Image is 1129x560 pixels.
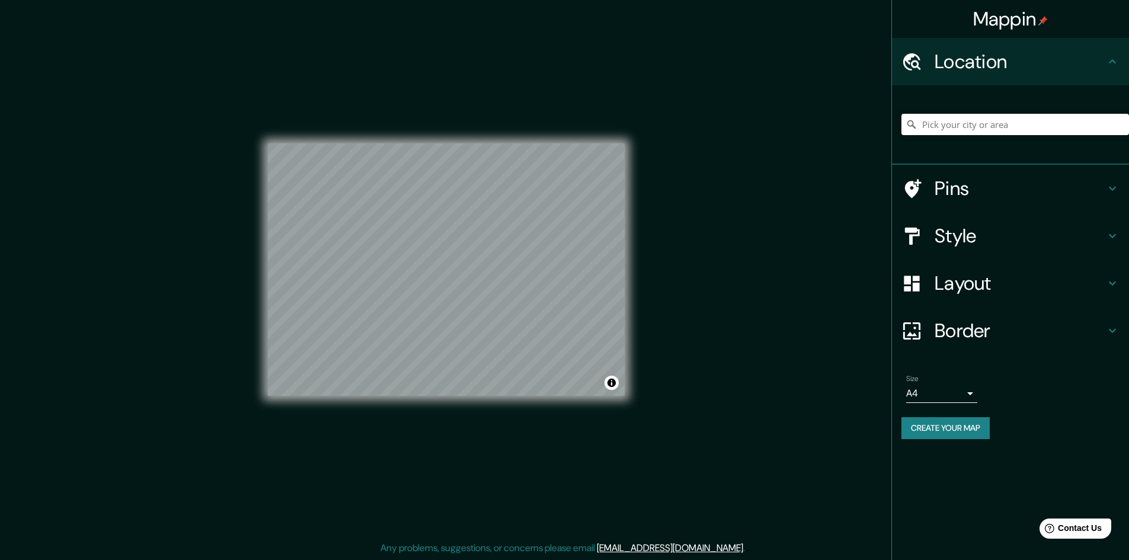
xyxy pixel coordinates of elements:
div: . [747,541,749,555]
h4: Layout [935,271,1105,295]
button: Toggle attribution [605,376,619,390]
input: Pick your city or area [901,114,1129,135]
div: Pins [892,165,1129,212]
div: Location [892,38,1129,85]
button: Create your map [901,417,990,439]
canvas: Map [268,143,625,396]
div: Layout [892,260,1129,307]
p: Any problems, suggestions, or concerns please email . [380,541,745,555]
h4: Border [935,319,1105,343]
img: pin-icon.png [1038,16,1048,25]
div: A4 [906,384,977,403]
div: Style [892,212,1129,260]
h4: Location [935,50,1105,73]
div: Border [892,307,1129,354]
h4: Pins [935,177,1105,200]
label: Size [906,374,919,384]
h4: Style [935,224,1105,248]
div: . [745,541,747,555]
h4: Mappin [973,7,1048,31]
a: [EMAIL_ADDRESS][DOMAIN_NAME] [597,542,743,554]
iframe: Help widget launcher [1024,514,1116,547]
